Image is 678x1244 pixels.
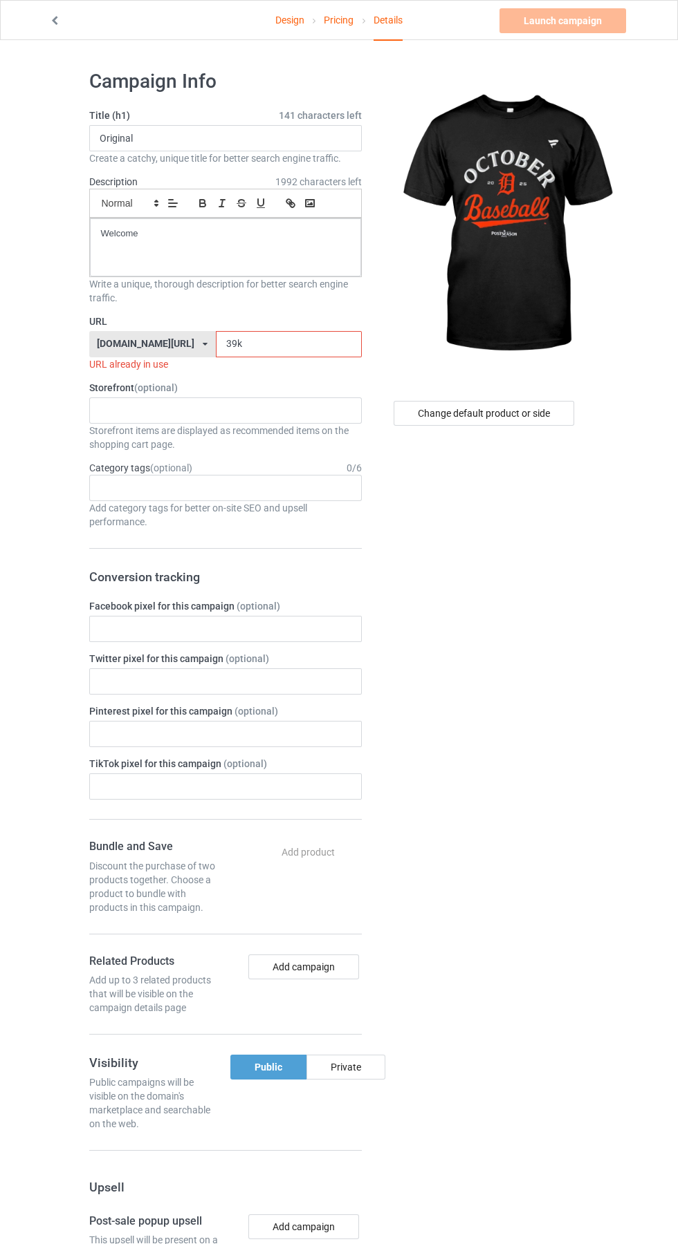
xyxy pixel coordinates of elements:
p: Welcome [101,227,350,241]
div: Details [374,1,403,41]
div: [DOMAIN_NAME][URL] [97,339,194,348]
a: Pricing [324,1,354,39]
span: (optional) [237,601,280,612]
div: Add up to 3 related products that will be visible on the campaign details page [89,973,221,1015]
span: (optional) [235,706,278,717]
span: (optional) [150,462,192,473]
div: Change default product or side [394,401,574,426]
span: 1992 characters left [275,175,362,189]
div: Discount the purchase of two products together. Choose a product to bundle with products in this ... [89,859,221,914]
button: Add campaign [248,1214,359,1239]
h3: Visibility [89,1055,221,1071]
label: Facebook pixel for this campaign [89,599,362,613]
label: URL [89,314,362,328]
div: Public campaigns will be visible on the domain's marketplace and searchable on the web. [89,1075,221,1131]
button: Add campaign [248,954,359,979]
label: Category tags [89,461,192,475]
div: URL already in use [89,357,362,371]
span: (optional) [226,653,269,664]
div: Storefront items are displayed as recommended items on the shopping cart page. [89,424,362,451]
h3: Upsell [89,1179,362,1195]
div: Add category tags for better on-site SEO and upsell performance. [89,501,362,529]
h4: Related Products [89,954,221,969]
label: Description [89,176,138,187]
div: Write a unique, thorough description for better search engine traffic. [89,277,362,305]
h3: Conversion tracking [89,569,362,585]
h4: Post-sale popup upsell [89,1214,221,1229]
a: Design [275,1,304,39]
span: (optional) [134,382,178,393]
label: Storefront [89,381,362,395]
span: (optional) [223,758,267,769]
div: 0 / 6 [347,461,362,475]
label: TikTok pixel for this campaign [89,757,362,771]
label: Title (h1) [89,109,362,122]
div: Private [306,1055,385,1080]
h1: Campaign Info [89,69,362,94]
span: 141 characters left [279,109,362,122]
label: Pinterest pixel for this campaign [89,704,362,718]
label: Twitter pixel for this campaign [89,652,362,666]
h4: Bundle and Save [89,840,221,854]
div: Public [230,1055,306,1080]
div: Create a catchy, unique title for better search engine traffic. [89,151,362,165]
